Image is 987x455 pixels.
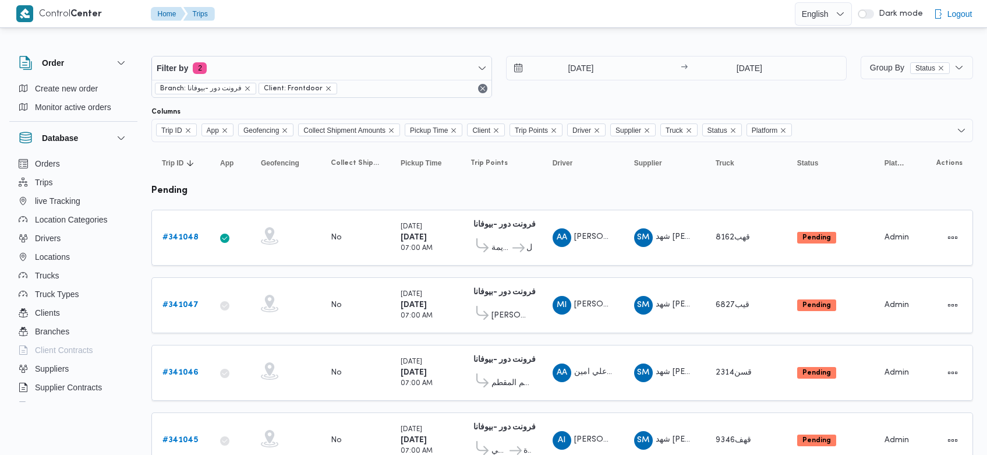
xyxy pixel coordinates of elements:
div: Ali Amain Muhammad Yhaii [553,364,571,382]
label: Columns [151,107,181,117]
button: Remove Truck from selection in this group [685,127,692,134]
input: Press the down key to open a popover containing a calendar. [691,57,807,80]
span: شهد [PERSON_NAME] [PERSON_NAME] [656,233,808,241]
button: remove selected entity [244,85,251,92]
span: Truck [716,158,734,168]
small: [DATE] [401,359,422,365]
span: Pickup Time [405,124,462,136]
a: #341046 [162,366,199,380]
button: Platform [880,154,909,172]
span: Devices [35,399,64,413]
span: Logout [947,7,972,21]
span: Clients [35,306,60,320]
span: قيب6827 [716,301,749,309]
button: Devices [14,397,133,415]
span: Geofencing [238,124,293,136]
div: No [331,435,342,446]
button: Suppliers [14,359,133,378]
button: Trucks [14,266,133,285]
button: Supplier [629,154,699,172]
b: Pending [802,369,831,376]
div: Mahmood Ibrahem Saaid Ibrahem [553,296,571,315]
span: Driver [553,158,573,168]
button: remove selected entity [938,65,944,72]
button: Remove Driver from selection in this group [593,127,600,134]
small: 07:00 AM [401,245,433,252]
span: Trucks [35,269,59,283]
button: live Tracking [14,192,133,210]
button: Remove Pickup Time from selection in this group [450,127,457,134]
button: Geofencing [256,154,314,172]
button: Open list of options [957,126,966,135]
span: AA [557,364,567,382]
span: Geofencing [243,124,279,137]
span: Truck Types [35,287,79,301]
button: Remove App from selection in this group [221,127,228,134]
span: Trips [35,175,53,189]
small: [DATE] [401,426,422,433]
b: فرونت دور -بيوفانا [473,221,536,228]
span: Client: Frontdoor [259,83,337,94]
small: 07:00 AM [401,448,433,454]
span: Group By Status [870,63,950,72]
button: Locations [14,248,133,266]
b: [DATE] [401,234,427,241]
button: Actions [943,228,962,247]
span: SM [637,296,649,315]
button: Truck [711,154,781,172]
span: Pickup Time [410,124,448,137]
span: Pending [797,299,836,311]
span: Platform [752,124,778,137]
span: AA [557,228,567,247]
img: X8yXhbKr1z7QwAAAABJRU5ErkJggg== [16,5,33,22]
span: Actions [936,158,963,168]
span: علي امين [PERSON_NAME] [574,368,675,376]
button: Drivers [14,229,133,248]
a: #341048 [162,231,199,245]
span: Branch: فرونت دور -بيوفانا [155,83,256,94]
span: Dark mode [874,9,923,19]
h3: Database [42,131,78,145]
span: Trip Points [515,124,548,137]
b: # 341045 [162,436,198,444]
span: Client [467,124,505,136]
button: Actions [943,431,962,450]
span: قسم مصر القديمة [491,241,511,255]
button: Pickup Time [396,154,454,172]
b: pending [151,186,188,195]
span: Create new order [35,82,98,96]
div: No [331,232,342,243]
span: قهف9346 [716,436,751,444]
input: Press the down key to open a popover containing a calendar. [507,57,639,80]
small: 07:00 AM [401,313,433,319]
b: Pending [802,234,831,241]
span: Status [910,62,950,74]
span: شهد [PERSON_NAME] [PERSON_NAME] [656,301,808,308]
span: Driver [572,124,591,137]
span: Client Contracts [35,343,93,357]
button: Supplier Contracts [14,378,133,397]
button: Database [19,131,128,145]
span: [PERSON_NAME] [574,436,641,443]
span: Platform [747,124,793,136]
div: Shahad Mustfi Ahmad Abadah Abas Hamodah [634,431,653,450]
button: Orders [14,154,133,173]
span: Collect Shipment Amounts [298,124,400,136]
span: Collect Shipment Amounts [331,158,380,168]
span: قسم قصر النيل [526,241,532,255]
span: Pending [797,367,836,379]
button: Remove Geofencing from selection in this group [281,127,288,134]
div: Abadalrahamun Ibrahem Jad Ibrahem [553,431,571,450]
span: Supplier [615,124,641,137]
span: Truck [660,124,698,136]
button: Status [793,154,868,172]
div: → [681,64,688,72]
span: Client [472,124,490,137]
b: [DATE] [401,301,427,309]
b: [DATE] [401,369,427,376]
div: Abadallah Abadalsamaia Ahmad Biomai Najada [553,228,571,247]
span: Supplier [634,158,662,168]
span: Pending [797,435,836,446]
button: Branches [14,322,133,341]
button: Filter by2 active filters [152,57,491,80]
